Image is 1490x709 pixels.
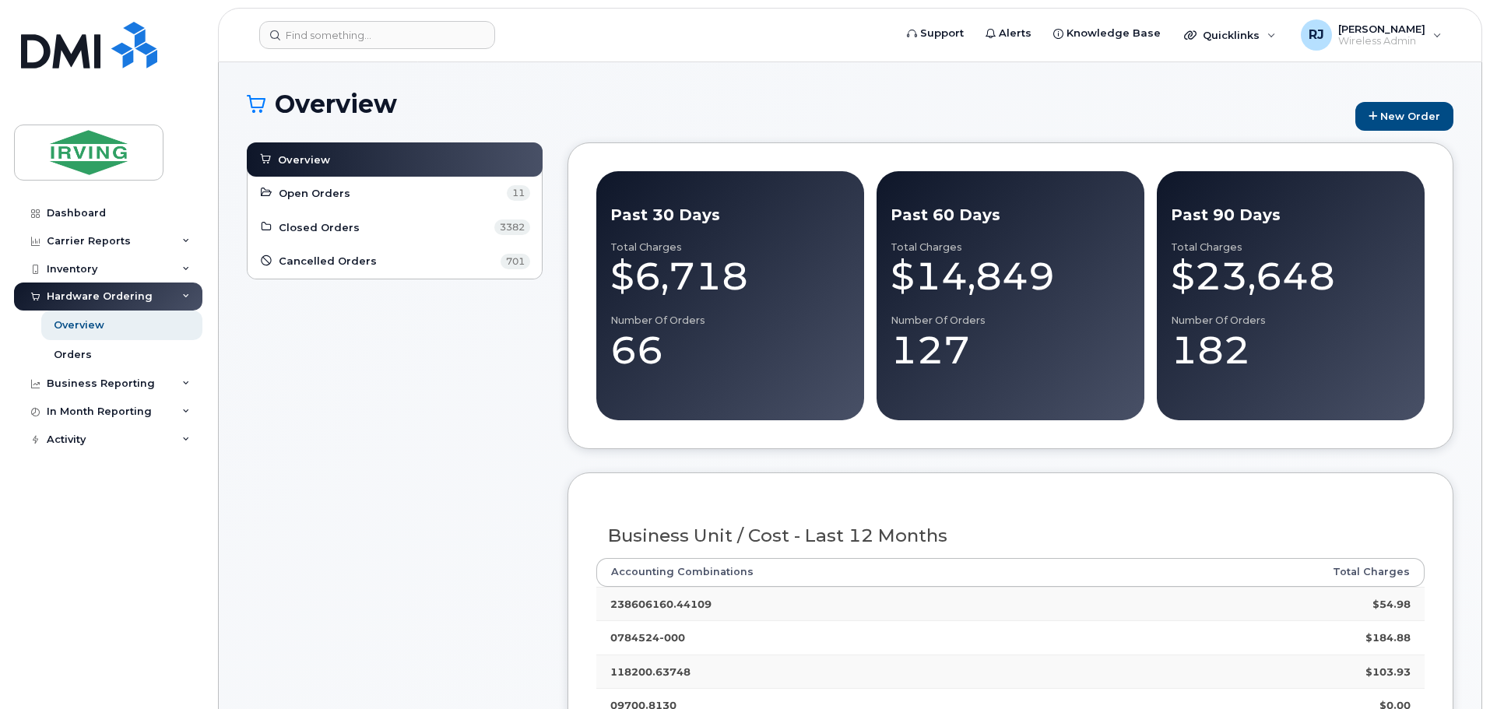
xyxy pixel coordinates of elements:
span: Closed Orders [279,220,360,235]
div: $14,849 [891,253,1130,300]
div: Past 90 Days [1171,204,1411,226]
a: Closed Orders 3382 [259,218,530,237]
strong: $184.88 [1365,631,1411,644]
a: Overview [258,150,531,169]
span: 701 [501,254,530,269]
a: Open Orders 11 [259,184,530,202]
strong: 118200.63748 [610,665,691,678]
h1: Overview [247,90,1348,118]
div: $6,718 [610,253,850,300]
div: 66 [610,327,850,374]
strong: 238606160.44109 [610,598,712,610]
span: 3382 [494,219,530,235]
div: Past 30 Days [610,204,850,226]
div: Past 60 Days [891,204,1130,226]
span: Open Orders [279,186,350,201]
div: Total Charges [1171,241,1411,254]
a: Cancelled Orders 701 [259,252,530,271]
div: Number of Orders [891,314,1130,327]
h3: Business Unit / Cost - Last 12 Months [608,526,1414,546]
div: 127 [891,327,1130,374]
div: Number of Orders [610,314,850,327]
th: Accounting Combinations [596,558,1137,586]
strong: $54.98 [1372,598,1411,610]
div: Total Charges [891,241,1130,254]
strong: $103.93 [1365,665,1411,678]
strong: 0784524-000 [610,631,685,644]
div: 182 [1171,327,1411,374]
span: 11 [507,185,530,201]
div: Total Charges [610,241,850,254]
a: New Order [1355,102,1453,131]
div: $23,648 [1171,253,1411,300]
div: Number of Orders [1171,314,1411,327]
th: Total Charges [1137,558,1425,586]
span: Cancelled Orders [279,254,377,269]
span: Overview [278,153,330,167]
